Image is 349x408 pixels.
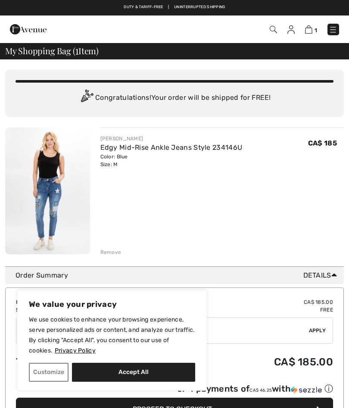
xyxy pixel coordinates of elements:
img: Shopping Bag [305,25,312,34]
img: Menu [329,25,337,34]
a: Edgy Mid-Rise Ankle Jeans Style 234146U [100,143,243,151]
div: Congratulations! Your order will be shipped for FREE! [16,90,333,107]
button: Customize [29,363,69,382]
td: Free [131,306,333,314]
span: 1 [75,44,78,56]
td: Total [16,347,131,377]
span: Details [303,270,340,281]
input: Promo code [16,318,309,343]
p: We use cookies to enhance your browsing experience, serve personalized ads or content, and analyz... [29,315,195,356]
div: or 4 payments ofCA$ 46.25withSezzle Click to learn more about Sezzle [16,383,333,398]
img: Search [270,26,277,33]
span: 1 [315,27,317,34]
div: Color: Blue Size: M [100,153,243,168]
img: Congratulation2.svg [78,90,95,107]
span: Apply [309,327,326,334]
p: We value your privacy [29,299,195,309]
td: Shipping [16,306,131,314]
img: My Info [287,25,295,34]
a: 1ère Avenue [10,25,47,33]
div: [PERSON_NAME] [100,135,243,142]
div: Order Summary [16,270,340,281]
a: Privacy Policy [54,346,96,355]
td: CA$ 185.00 [131,298,333,306]
img: 1ère Avenue [10,21,47,38]
img: Sezzle [291,386,322,394]
img: Edgy Mid-Rise Ankle Jeans Style 234146U [5,127,90,254]
span: CA$ 185 [308,139,337,147]
span: CA$ 46.25 [249,388,272,393]
td: CA$ 185.00 [131,347,333,377]
td: Items ( ) [16,298,131,306]
div: or 4 payments of with [177,383,333,395]
button: Accept All [72,363,195,382]
div: Remove [100,248,122,256]
div: We value your privacy [17,290,207,391]
span: My Shopping Bag ( Item) [5,46,99,55]
a: 1 [305,24,317,34]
